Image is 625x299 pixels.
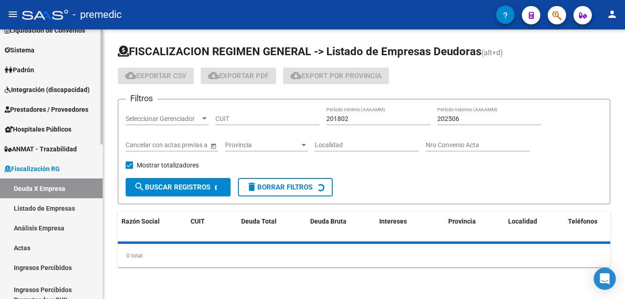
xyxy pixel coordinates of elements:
span: Deuda Bruta [310,218,347,225]
button: Borrar Filtros [238,178,333,196]
span: ANMAT - Trazabilidad [5,144,77,154]
span: Deuda Total [241,218,277,225]
span: Export por Provincia [290,72,382,80]
div: Open Intercom Messenger [594,268,616,290]
mat-icon: cloud_download [208,70,219,81]
mat-icon: search [134,181,145,192]
mat-icon: person [607,9,618,20]
button: Open calendar [208,141,218,150]
span: Hospitales Públicos [5,124,71,134]
button: Buscar Registros [126,178,231,196]
span: Buscar Registros [134,183,210,191]
datatable-header-cell: Razón Social [118,212,187,242]
span: Seleccionar Gerenciador [126,115,200,123]
span: FISCALIZACION REGIMEN GENERAL -> Listado de Empresas Deudoras [118,45,481,58]
span: Localidad [508,218,537,225]
span: (alt+d) [481,48,503,57]
datatable-header-cell: Deuda Bruta [307,212,376,242]
span: Razón Social [122,218,160,225]
span: Provincia [225,141,300,149]
span: Mostrar totalizadores [137,160,199,171]
datatable-header-cell: Localidad [504,212,564,242]
datatable-header-cell: CUIT [187,212,237,242]
span: Borrar Filtros [246,183,312,191]
span: Fiscalización RG [5,164,60,174]
span: Intereses [379,218,407,225]
h3: Filtros [126,92,157,105]
mat-icon: delete [246,181,257,192]
span: Integración (discapacidad) [5,85,90,95]
span: Padrón [5,65,34,75]
button: Export por Provincia [283,68,389,84]
datatable-header-cell: Provincia [445,212,504,242]
mat-icon: menu [7,9,18,20]
span: Liquidación de Convenios [5,25,85,35]
span: Provincia [448,218,476,225]
mat-icon: cloud_download [290,70,301,81]
span: Teléfonos [568,218,597,225]
datatable-header-cell: Intereses [376,212,445,242]
span: Prestadores / Proveedores [5,104,88,115]
span: Sistema [5,45,35,55]
button: Exportar PDF [201,68,276,84]
button: Exportar CSV [118,68,194,84]
datatable-header-cell: Deuda Total [237,212,307,242]
span: CUIT [191,218,205,225]
span: Exportar CSV [125,72,186,80]
span: - premedic [73,5,122,25]
mat-icon: cloud_download [125,70,136,81]
span: Exportar PDF [208,72,269,80]
div: 0 total [118,244,610,267]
